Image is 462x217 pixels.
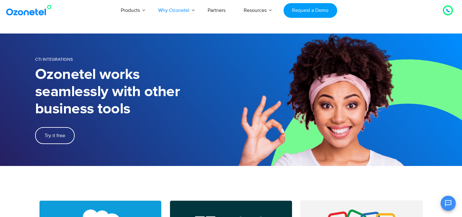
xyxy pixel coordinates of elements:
span: CTI Integrations [35,57,73,62]
button: Open chat [441,196,456,211]
span: Try it free [45,133,65,138]
a: Request a Demo [284,3,337,18]
h1: Ozonetel works seamlessly with other business tools [35,66,231,118]
a: Try it free [35,127,75,144]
